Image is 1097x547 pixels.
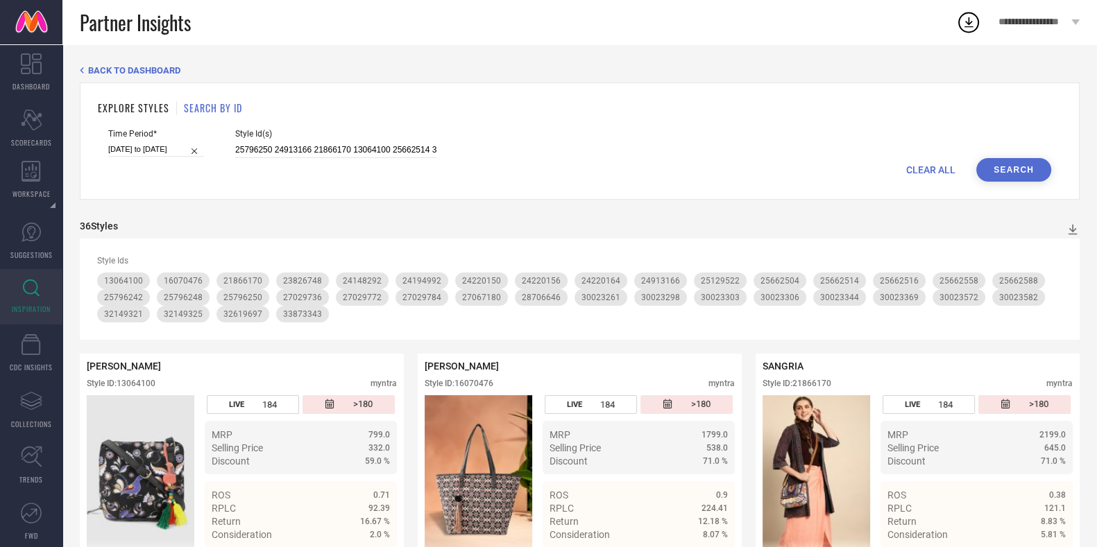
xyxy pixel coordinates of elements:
[716,490,728,500] span: 0.9
[360,516,390,526] span: 16.67 %
[212,489,230,501] span: ROS
[701,503,728,513] span: 224.41
[820,293,859,302] span: 30023344
[25,530,38,541] span: FWD
[212,516,241,527] span: Return
[425,379,493,388] div: Style ID: 16070476
[88,65,180,76] span: BACK TO DASHBOARD
[104,276,143,286] span: 13064100
[1041,530,1066,539] span: 5.81 %
[581,276,620,286] span: 24220164
[880,276,919,286] span: 25662516
[708,379,735,388] div: myntra
[703,456,728,466] span: 71.0 %
[550,516,579,527] span: Return
[164,276,203,286] span: 16070476
[763,361,803,372] span: SANGRIA
[87,361,161,372] span: [PERSON_NAME]
[303,395,395,414] div: Number of days since the style was first listed on the platform
[880,293,919,302] span: 30023369
[641,293,680,302] span: 30023298
[976,158,1051,182] button: Search
[550,489,568,501] span: ROS
[368,430,390,440] span: 799.0
[98,101,169,115] h1: EXPLORE STYLES
[887,489,906,501] span: ROS
[999,276,1038,286] span: 25662588
[283,276,322,286] span: 23826748
[550,455,588,467] span: Discount
[545,395,637,414] div: Number of days the style has been live on the platform
[235,129,436,139] span: Style Id(s)
[212,503,236,514] span: RPLC
[283,309,322,319] span: 33873343
[212,455,250,467] span: Discount
[1029,399,1048,410] span: >180
[956,10,981,35] div: Open download list
[701,293,740,302] span: 30023303
[353,399,373,410] span: >180
[212,529,272,540] span: Consideration
[80,8,191,37] span: Partner Insights
[1044,443,1066,453] span: 645.0
[12,304,51,314] span: INSPIRATION
[698,516,728,526] span: 12.18 %
[10,362,53,372] span: CDC INSIGHTS
[550,429,570,440] span: MRP
[1039,430,1066,440] span: 2199.0
[10,250,53,260] span: SUGGESTIONS
[550,529,610,540] span: Consideration
[641,276,680,286] span: 24913166
[108,142,204,157] input: Select time period
[550,442,601,453] span: Selling Price
[80,220,118,232] div: 36 Styles
[373,490,390,500] span: 0.71
[229,400,244,409] span: LIVE
[760,293,799,302] span: 30023306
[1046,379,1073,388] div: myntra
[887,503,912,514] span: RPLC
[184,101,242,115] h1: SEARCH BY ID
[368,503,390,513] span: 92.39
[522,293,561,302] span: 28706646
[581,293,620,302] span: 30023261
[887,442,939,453] span: Selling Price
[883,395,975,414] div: Number of days the style has been live on the platform
[12,189,51,199] span: WORKSPACE
[1044,503,1066,513] span: 121.1
[104,309,143,319] span: 32149321
[425,361,499,372] span: [PERSON_NAME]
[223,276,262,286] span: 21866170
[283,293,322,302] span: 27029736
[1041,456,1066,466] span: 71.0 %
[887,455,926,467] span: Discount
[19,474,43,485] span: TRENDS
[939,293,978,302] span: 30023572
[11,137,52,148] span: SCORECARDS
[887,429,908,440] span: MRP
[164,293,203,302] span: 25796248
[80,65,1080,76] div: Back TO Dashboard
[223,309,262,319] span: 32619697
[706,443,728,453] span: 538.0
[567,400,582,409] span: LIVE
[343,293,382,302] span: 27029772
[701,276,740,286] span: 25129522
[820,276,859,286] span: 25662514
[223,293,262,302] span: 25796250
[703,530,728,539] span: 8.07 %
[906,164,955,175] span: CLEAR ALL
[640,395,733,414] div: Number of days since the style was first listed on the platform
[763,379,831,388] div: Style ID: 21866170
[108,129,204,139] span: Time Period*
[402,276,441,286] span: 24194992
[978,395,1071,414] div: Number of days since the style was first listed on the platform
[164,309,203,319] span: 32149325
[887,529,948,540] span: Consideration
[760,276,799,286] span: 25662504
[207,395,299,414] div: Number of days the style has been live on the platform
[691,399,711,410] span: >180
[97,256,1062,266] div: Style Ids
[104,293,143,302] span: 25796242
[1049,490,1066,500] span: 0.38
